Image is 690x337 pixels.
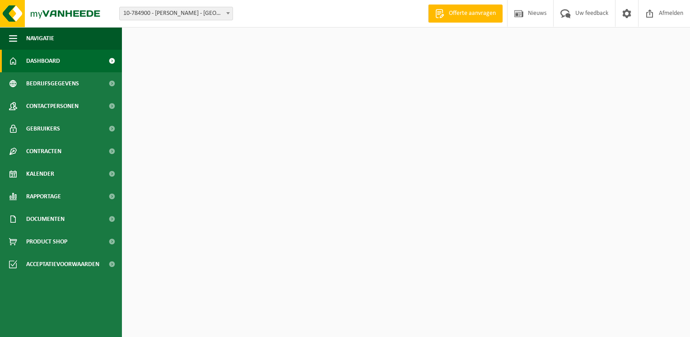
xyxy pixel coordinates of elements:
span: Kalender [26,163,54,185]
span: Gebruikers [26,117,60,140]
span: Navigatie [26,27,54,50]
span: Product Shop [26,230,67,253]
span: Offerte aanvragen [447,9,498,18]
span: Contactpersonen [26,95,79,117]
span: Bedrijfsgegevens [26,72,79,95]
span: Rapportage [26,185,61,208]
span: Acceptatievoorwaarden [26,253,99,276]
span: Dashboard [26,50,60,72]
a: Offerte aanvragen [428,5,503,23]
span: Contracten [26,140,61,163]
span: 10-784900 - XAVIER DE KOKER - GENT [120,7,233,20]
span: Documenten [26,208,65,230]
span: 10-784900 - XAVIER DE KOKER - GENT [119,7,233,20]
